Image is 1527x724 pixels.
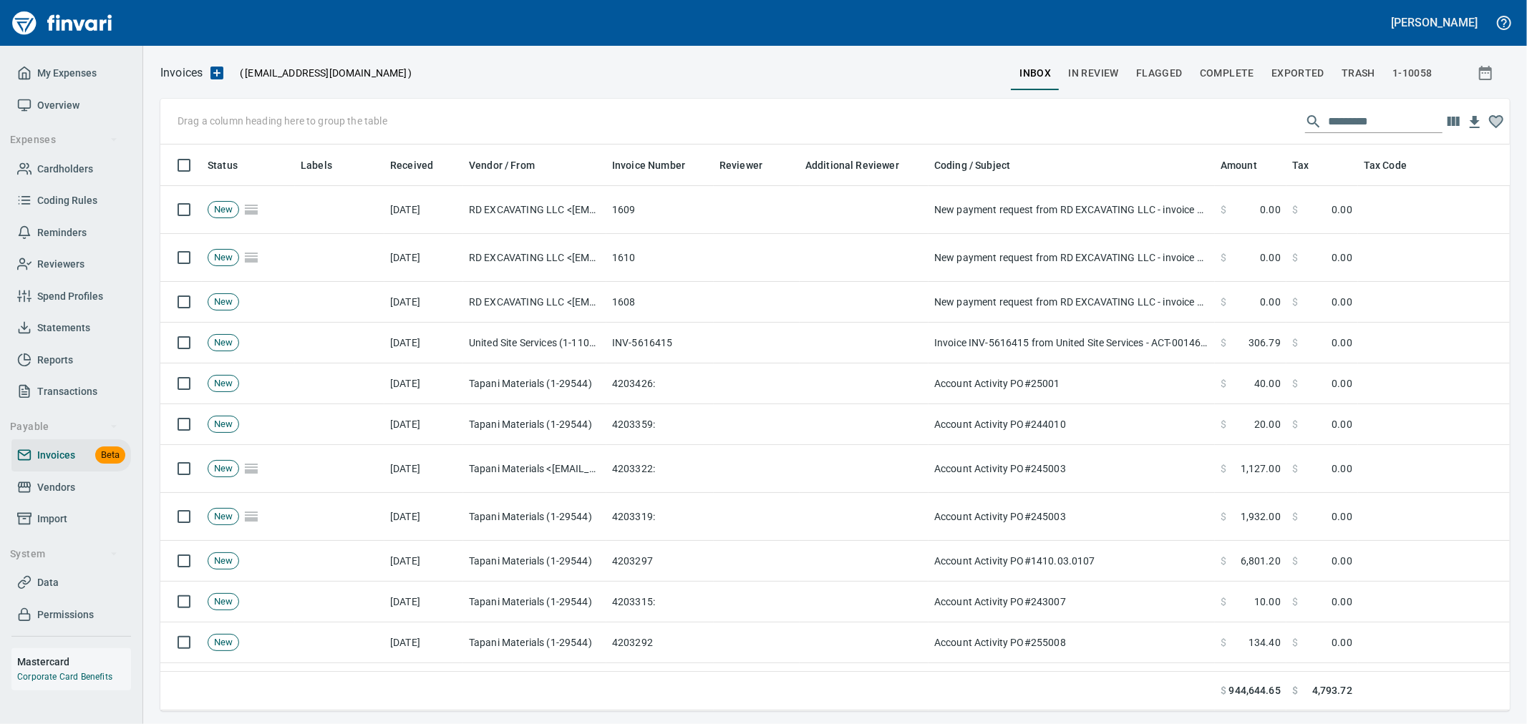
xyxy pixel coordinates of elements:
button: Upload an Invoice [203,64,231,82]
span: $ [1221,461,1226,476]
span: Cardholders [37,160,93,178]
span: $ [1221,295,1226,309]
a: Data [11,567,131,599]
a: Transactions [11,376,131,408]
td: Tapani Materials (1-29544) [463,622,606,663]
h5: [PERSON_NAME] [1392,15,1478,30]
td: RD EXCAVATING LLC <[EMAIL_ADDRESS][DOMAIN_NAME]> [463,282,606,323]
span: Overview [37,97,79,114]
a: Permissions [11,599,131,631]
span: Received [390,157,452,174]
a: Spend Profiles [11,280,131,313]
button: Show invoices within a particular date range [1464,60,1510,86]
span: New [208,251,238,265]
span: 0.00 [1260,295,1281,309]
span: Coding / Subject [934,157,1029,174]
span: 0.00 [1332,509,1352,524]
a: Corporate Card Benefits [17,672,112,682]
span: New [208,554,238,568]
span: Reviewers [37,255,84,273]
button: [PERSON_NAME] [1388,11,1481,34]
span: 10.00 [1254,595,1281,609]
button: Column choices favorited. Click to reset to default [1485,111,1507,132]
span: New [208,418,238,431]
img: Finvari [9,6,116,40]
span: Vendor / From [469,157,535,174]
span: Pages Split [239,203,263,215]
td: 4203322: [606,445,714,493]
button: Payable [4,414,124,440]
span: trash [1342,64,1375,82]
span: $ [1221,635,1226,650]
button: Expenses [4,127,124,153]
td: 4203359: [606,404,714,445]
span: New [208,462,238,476]
td: Invoice INV-5616415 from United Site Services - ACT-00146211 - [DATE] [929,323,1215,363]
td: [DATE] [384,445,463,493]
span: Amount [1221,157,1276,174]
td: Account Activity PO#245003 [929,445,1215,493]
span: Beta [95,447,125,464]
td: [DATE] [384,186,463,234]
span: $ [1221,554,1226,568]
span: Reviewer [719,157,762,174]
span: New [208,595,238,609]
td: [DATE] [384,622,463,663]
span: $ [1292,376,1298,391]
span: Complete [1200,64,1254,82]
span: System [10,545,118,563]
td: [DATE] [384,663,463,704]
span: Amount [1221,157,1257,174]
span: Tax Code [1364,157,1425,174]
a: Reminders [11,217,131,249]
td: New payment request from RD EXCAVATING LLC - invoice 1175 [929,282,1215,323]
td: 1608 [606,282,714,323]
td: Account Activity PO#245003 [929,493,1215,541]
td: RD EXCAVATING LLC <[EMAIL_ADDRESS][DOMAIN_NAME]> [463,234,606,282]
span: Invoice Number [612,157,704,174]
span: Invoice Number [612,157,685,174]
button: System [4,541,124,567]
td: 4203292 [606,622,714,663]
td: RD EXCAVATING LLC <[EMAIL_ADDRESS][DOMAIN_NAME]> [463,186,606,234]
td: Account Activity PO#255005 [929,663,1215,704]
a: Overview [11,89,131,122]
span: Exported [1271,64,1324,82]
span: $ [1221,336,1226,350]
span: Expenses [10,131,118,149]
span: Pages Split [239,462,263,474]
h6: Mastercard [17,654,131,670]
p: Drag a column heading here to group the table [178,114,387,128]
td: [DATE] [384,323,463,363]
span: 0.00 [1332,295,1352,309]
span: 0.00 [1332,461,1352,476]
td: [DATE] [384,404,463,445]
span: Reviewer [719,157,781,174]
td: Tapani Materials (1-29544) [463,582,606,622]
span: 0.00 [1332,635,1352,650]
td: 4203319: [606,493,714,541]
span: 0.00 [1332,554,1352,568]
td: 4203315: [606,582,714,622]
td: New payment request from RD EXCAVATING LLC - invoice 1176 [929,186,1215,234]
span: $ [1292,417,1298,431]
span: New [208,377,238,391]
td: Account Activity PO#244010 [929,404,1215,445]
span: $ [1221,202,1226,217]
span: Tax [1292,157,1309,174]
td: [DATE] [384,493,463,541]
td: [DATE] [384,541,463,582]
span: Vendor / From [469,157,553,174]
span: 0.00 [1332,336,1352,350]
span: 1,932.00 [1241,509,1281,524]
span: [EMAIL_ADDRESS][DOMAIN_NAME] [243,66,408,80]
td: [DATE] [384,282,463,323]
td: Tapani Materials <[EMAIL_ADDRESS][DOMAIN_NAME]> [463,445,606,493]
span: Tax Code [1364,157,1407,174]
span: In Review [1068,64,1119,82]
span: New [208,510,238,524]
span: 1,127.00 [1241,461,1281,476]
p: ( ) [231,66,412,80]
td: New payment request from RD EXCAVATING LLC - invoice 1176 [929,234,1215,282]
span: $ [1292,295,1298,309]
